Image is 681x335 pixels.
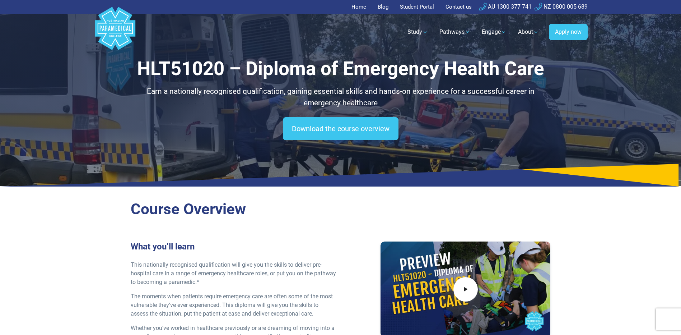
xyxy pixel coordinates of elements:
a: Pathways [435,22,475,42]
a: Australian Paramedical College [94,14,137,50]
h1: HLT51020 – Diploma of Emergency Health Care [131,58,551,80]
p: The moments when patients require emergency care are often some of the most vulnerable they’ve ev... [131,292,336,318]
a: Study [403,22,432,42]
a: AU 1300 377 741 [479,3,532,10]
p: Earn a nationally recognised qualification, gaining essential skills and hands-on experience for ... [131,86,551,109]
p: This nationally recognised qualification will give you the skills to deliver pre-hospital care in... [131,261,336,286]
a: About [514,22,543,42]
h3: What you’ll learn [131,242,336,252]
a: Apply now [549,24,588,40]
h2: Course Overview [131,200,551,219]
a: NZ 0800 005 689 [535,3,588,10]
a: Download the course overview [283,117,398,140]
a: Engage [477,22,511,42]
